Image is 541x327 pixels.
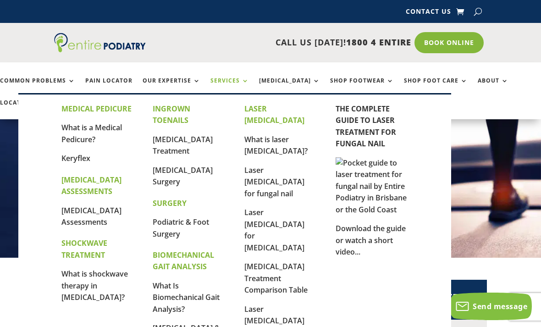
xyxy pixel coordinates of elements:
a: Podiatric & Foot Surgery [153,217,209,239]
a: Entire Podiatry [54,45,146,54]
a: What Is Biomechanical Gait Analysis? [153,281,220,314]
img: logo (1) [54,33,146,52]
a: Laser [MEDICAL_DATA] for fungal nail [244,165,304,199]
strong: SURGERY [153,198,187,208]
strong: MEDICAL PEDICURE [61,104,132,114]
a: Services [210,78,249,97]
span: 1800 4 ENTIRE [346,37,411,48]
button: Send message [450,293,532,320]
a: Download the guide or watch a short video... [336,223,406,257]
strong: [MEDICAL_DATA] ASSESSMENTS [61,175,121,197]
strong: SHOCKWAVE TREATMENT [61,238,107,260]
a: Our Expertise [143,78,200,97]
a: What is a Medical Pedicure? [61,122,122,144]
a: [MEDICAL_DATA] Surgery [153,165,213,187]
a: [MEDICAL_DATA] Assessments [61,205,121,227]
strong: LASER [MEDICAL_DATA] [244,104,304,126]
a: About [478,78,508,97]
a: THE COMPLETE GUIDE TO LASER TREATMENT FOR FUNGAL NAIL [336,104,396,149]
a: Shop Footwear [330,78,394,97]
a: What is laser [MEDICAL_DATA]? [244,134,308,156]
a: Book Online [414,32,484,53]
a: Laser [MEDICAL_DATA] for [MEDICAL_DATA] [244,207,304,253]
strong: BIOMECHANICAL GAIT ANALYSIS [153,250,214,272]
a: [MEDICAL_DATA] Treatment [153,134,213,156]
a: [MEDICAL_DATA] Treatment Comparison Table [244,261,308,295]
a: Pain Locator [85,78,132,97]
a: Contact Us [406,8,451,18]
a: Shop Foot Care [404,78,468,97]
a: [MEDICAL_DATA] [259,78,320,97]
a: What is shockwave therapy in [MEDICAL_DATA]? [61,269,128,302]
span: Send message [473,301,527,311]
p: CALL US [DATE]! [150,37,411,49]
strong: INGROWN TOENAILS [153,104,190,126]
img: Pocket guide to laser treatment for fungal nail by Entire Podiatry in Brisbane or the Gold Coast [336,157,408,216]
a: Keryflex [61,153,90,163]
